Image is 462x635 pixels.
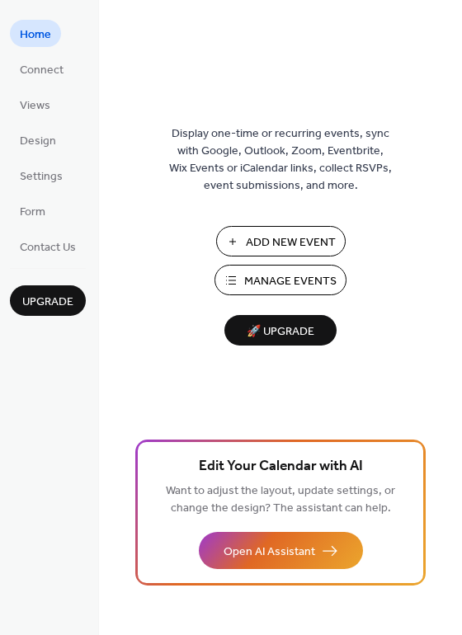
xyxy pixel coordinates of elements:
[246,234,336,252] span: Add New Event
[20,168,63,186] span: Settings
[20,62,64,79] span: Connect
[22,294,73,311] span: Upgrade
[166,480,395,520] span: Want to adjust the layout, update settings, or change the design? The assistant can help.
[224,315,337,346] button: 🚀 Upgrade
[216,226,346,256] button: Add New Event
[234,321,327,343] span: 🚀 Upgrade
[244,273,337,290] span: Manage Events
[214,265,346,295] button: Manage Events
[169,125,392,195] span: Display one-time or recurring events, sync with Google, Outlook, Zoom, Eventbrite, Wix Events or ...
[10,285,86,316] button: Upgrade
[10,126,66,153] a: Design
[199,455,363,478] span: Edit Your Calendar with AI
[10,233,86,260] a: Contact Us
[20,204,45,221] span: Form
[20,239,76,256] span: Contact Us
[20,133,56,150] span: Design
[10,55,73,82] a: Connect
[10,197,55,224] a: Form
[224,543,315,561] span: Open AI Assistant
[10,91,60,118] a: Views
[20,26,51,44] span: Home
[20,97,50,115] span: Views
[10,162,73,189] a: Settings
[10,20,61,47] a: Home
[199,532,363,569] button: Open AI Assistant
